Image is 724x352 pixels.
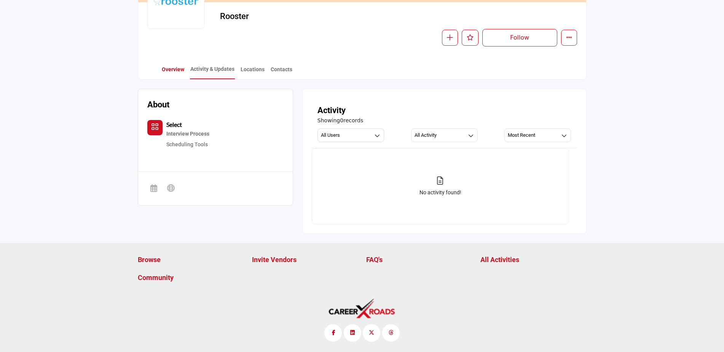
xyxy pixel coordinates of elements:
[419,189,461,197] p: No activity found!
[317,128,384,142] button: All Users
[344,324,361,342] a: LinkedIn Link
[252,254,358,265] a: Invite Vendors
[166,141,208,147] a: Scheduling Tools
[190,65,235,79] a: Activity & Updates
[324,324,342,342] a: Facebook Link
[415,132,437,139] h3: All Activity
[340,117,343,123] span: 0
[138,272,244,283] a: Community
[166,129,209,139] a: Interview Process
[166,129,209,139] div: Tools and processes focused on optimizing and streamlining the interview and candidate evaluation...
[508,132,535,139] h3: Most Recent
[321,132,340,139] h3: All Users
[561,30,577,46] button: More details
[317,117,363,125] span: Showing records
[363,324,380,342] a: Twitter Link
[147,120,163,135] button: Category Icon
[480,254,587,265] a: All Activities
[147,98,169,111] h2: About
[482,29,557,46] button: Follow
[411,128,478,142] button: All Activity
[462,30,478,46] button: Like
[220,11,429,21] h2: Rooster
[166,121,182,128] b: Select
[270,66,293,79] a: Contacts
[366,254,472,265] a: FAQ's
[328,298,396,320] img: No Site Logo
[166,122,182,128] a: Select
[138,254,244,265] a: Browse
[382,324,400,342] a: Threads Link
[240,66,265,79] a: Locations
[504,128,571,142] button: Most Recent
[317,104,346,117] h2: Activity
[161,66,185,79] a: Overview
